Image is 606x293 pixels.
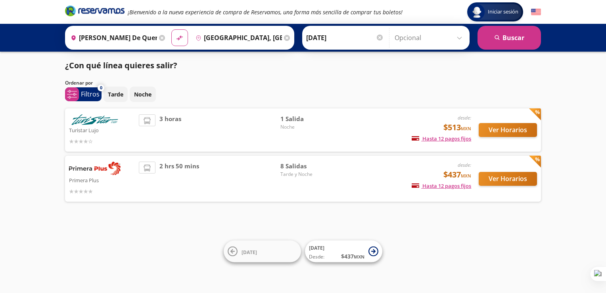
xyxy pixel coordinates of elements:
[354,254,364,260] small: MXN
[65,79,93,87] p: Ordenar por
[461,125,471,131] small: MXN
[309,245,324,251] span: [DATE]
[395,28,466,48] input: Opcional
[306,28,384,48] input: Elegir Fecha
[81,89,100,99] p: Filtros
[341,252,364,260] span: $ 437
[159,114,181,146] span: 3 horas
[443,169,471,181] span: $437
[65,87,102,101] button: 0Filtros
[69,175,135,185] p: Primera Plus
[69,114,121,125] img: Turistar Lujo
[67,28,157,48] input: Buscar Origen
[192,28,282,48] input: Buscar Destino
[479,123,537,137] button: Ver Horarios
[280,171,336,178] span: Tarde y Noche
[104,87,128,102] button: Tarde
[242,249,257,255] span: [DATE]
[108,90,123,98] p: Tarde
[65,60,177,71] p: ¿Con qué línea quieres salir?
[280,114,336,123] span: 1 Salida
[305,241,382,262] button: [DATE]Desde:$437MXN
[443,121,471,133] span: $513
[224,241,301,262] button: [DATE]
[485,8,522,16] span: Iniciar sesión
[412,182,471,189] span: Hasta 12 pagos fijos
[309,253,324,260] span: Desde:
[461,173,471,179] small: MXN
[478,26,541,50] button: Buscar
[69,162,121,175] img: Primera Plus
[65,5,125,17] i: Brand Logo
[280,123,336,131] span: Noche
[159,162,199,196] span: 2 hrs 50 mins
[65,5,125,19] a: Brand Logo
[130,87,156,102] button: Noche
[458,162,471,168] em: desde:
[69,125,135,135] p: Turistar Lujo
[280,162,336,171] span: 8 Salidas
[531,7,541,17] button: English
[458,114,471,121] em: desde:
[479,172,537,186] button: Ver Horarios
[128,8,403,16] em: ¡Bienvenido a la nueva experiencia de compra de Reservamos, una forma más sencilla de comprar tus...
[100,85,102,91] span: 0
[134,90,151,98] p: Noche
[412,135,471,142] span: Hasta 12 pagos fijos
